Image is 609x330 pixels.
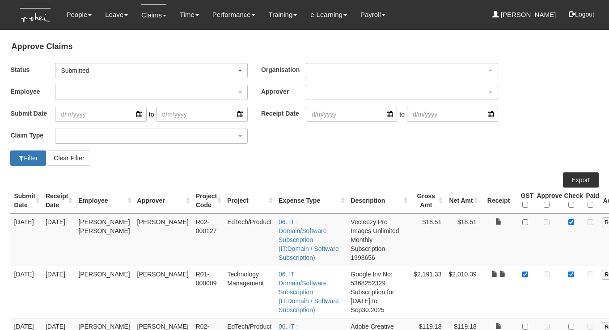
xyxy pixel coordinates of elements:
a: [PERSON_NAME] [492,4,556,25]
td: $18.51 [410,213,445,266]
a: Payroll [360,4,385,25]
th: Approver : activate to sort column ascending [134,188,192,214]
input: d/m/yyyy [156,107,248,122]
input: d/m/yyyy [407,107,498,122]
a: 06. IT : Domain/Software Subscription (IT:Domain / Software Subscription) [279,271,339,313]
td: [PERSON_NAME] [PERSON_NAME] [75,213,133,266]
th: Paid [582,188,598,214]
span: to [147,107,156,122]
label: Submit Date [10,107,55,120]
th: Receipt [480,188,517,214]
td: $18.51 [445,213,480,266]
button: Filter [10,150,46,166]
div: Submitted [61,66,236,75]
td: [PERSON_NAME] [75,266,133,318]
td: R02-000127 [192,213,224,266]
a: People [67,4,92,25]
a: Time [180,4,199,25]
label: Claim Type [10,129,55,142]
td: Vecteezy Pro Images Unlimited Monthly Subscription-1993656 [347,213,410,266]
h4: Approve Claims [10,38,598,56]
a: Leave [105,4,128,25]
a: Training [269,4,297,25]
td: [DATE] [10,213,42,266]
a: 06. IT : Domain/Software Subscription (IT:Domain / Software Subscription) [279,218,339,261]
input: d/m/yyyy [55,107,146,122]
a: Export [563,172,599,188]
td: [DATE] [10,266,42,318]
td: [PERSON_NAME] [134,213,192,266]
button: Clear Filter [48,150,90,166]
a: e-Learning [310,4,347,25]
th: Check [560,188,582,214]
td: Technology Management [224,266,275,318]
th: Submit Date : activate to sort column ascending [10,188,42,214]
td: [PERSON_NAME] [134,266,192,318]
label: Approver [261,85,306,98]
td: $2,191.33 [410,266,445,318]
a: Claims [141,4,166,25]
label: Receipt Date [261,107,306,120]
input: d/m/yyyy [306,107,397,122]
th: Approve [533,188,560,214]
td: [DATE] [42,213,75,266]
label: Organisation [261,63,306,76]
th: Project : activate to sort column ascending [224,188,275,214]
a: Performance [212,4,255,25]
th: Receipt Date : activate to sort column ascending [42,188,75,214]
button: Logout [562,4,601,25]
label: Status [10,63,55,76]
th: Employee : activate to sort column ascending [75,188,133,214]
td: R01-000009 [192,266,224,318]
td: EdTech/Product [224,213,275,266]
td: Google Inv No: 5368252329 Subscription for [DATE] to Sep30.2025 [347,266,410,318]
td: $2,010.39 [445,266,480,318]
th: Expense Type : activate to sort column ascending [275,188,347,214]
td: [DATE] [42,266,75,318]
button: Submitted [55,63,247,78]
th: Gross Amt : activate to sort column ascending [410,188,445,214]
label: Employee [10,85,55,98]
th: Description : activate to sort column ascending [347,188,410,214]
th: GST [517,188,533,214]
th: Net Amt : activate to sort column ascending [445,188,480,214]
span: to [397,107,407,122]
th: Project Code : activate to sort column ascending [192,188,224,214]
